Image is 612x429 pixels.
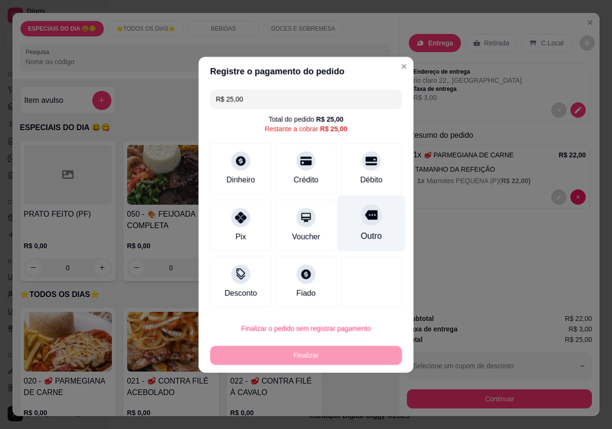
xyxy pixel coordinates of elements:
header: Registre o pagamento do pedido [198,56,414,85]
div: Total do pedido [269,114,343,124]
button: Finalizar o pedido sem registrar pagamento [210,319,402,338]
div: Fiado [296,287,316,299]
input: Ex.: hambúrguer de cordeiro [216,89,396,109]
button: Close [396,58,412,74]
div: R$ 25,00 [320,124,347,133]
div: R$ 25,00 [316,114,343,124]
div: Outro [361,230,382,242]
div: Desconto [225,287,257,299]
div: Pix [235,231,246,242]
div: Dinheiro [227,174,255,186]
div: Restante a cobrar [265,124,348,133]
div: Débito [360,174,382,186]
div: Voucher [292,231,320,242]
div: Crédito [294,174,318,186]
